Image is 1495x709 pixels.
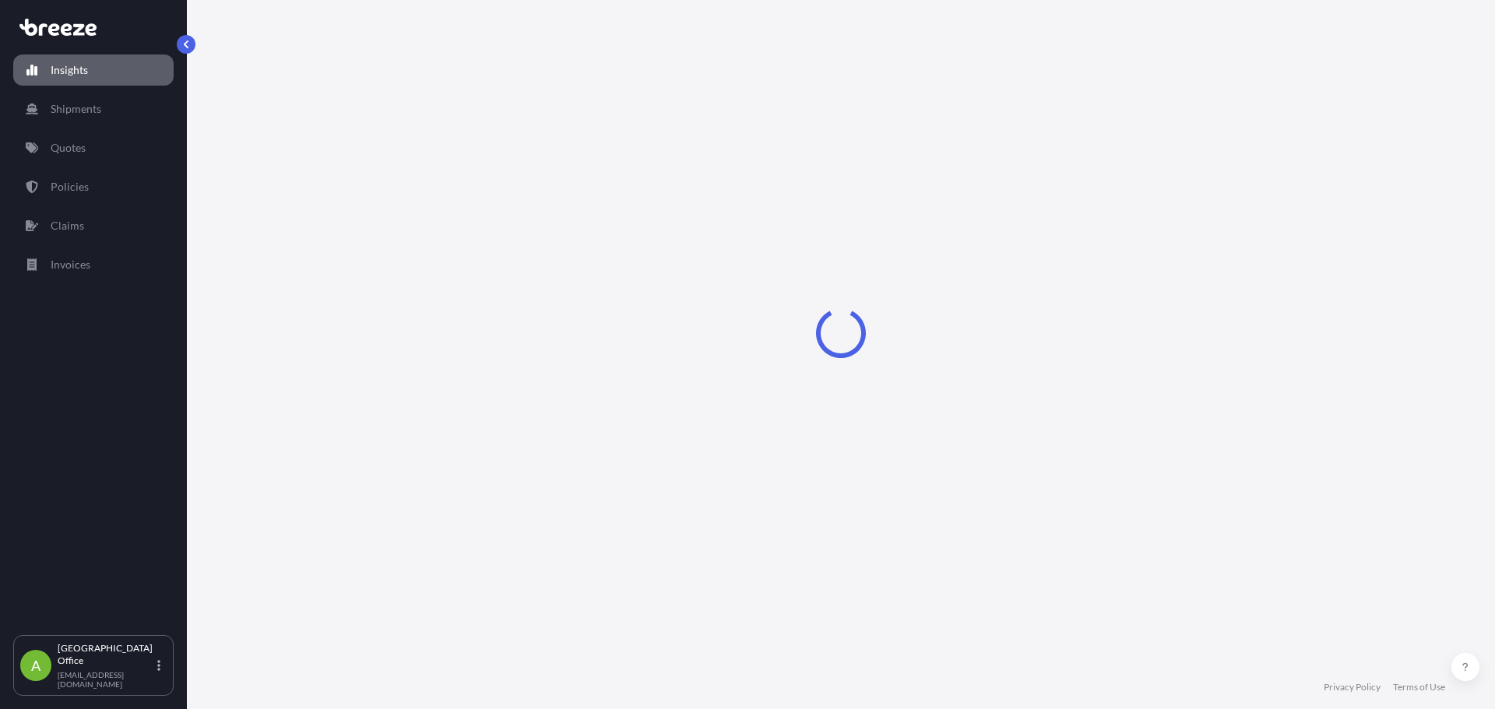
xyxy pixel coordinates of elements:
[51,179,89,195] p: Policies
[51,62,88,78] p: Insights
[51,218,84,233] p: Claims
[13,132,174,163] a: Quotes
[51,101,101,117] p: Shipments
[31,658,40,673] span: A
[13,171,174,202] a: Policies
[13,54,174,86] a: Insights
[13,210,174,241] a: Claims
[1393,681,1445,693] a: Terms of Use
[1324,681,1381,693] a: Privacy Policy
[13,249,174,280] a: Invoices
[51,257,90,272] p: Invoices
[58,670,154,689] p: [EMAIL_ADDRESS][DOMAIN_NAME]
[13,93,174,125] a: Shipments
[58,642,154,667] p: [GEOGRAPHIC_DATA] Office
[51,140,86,156] p: Quotes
